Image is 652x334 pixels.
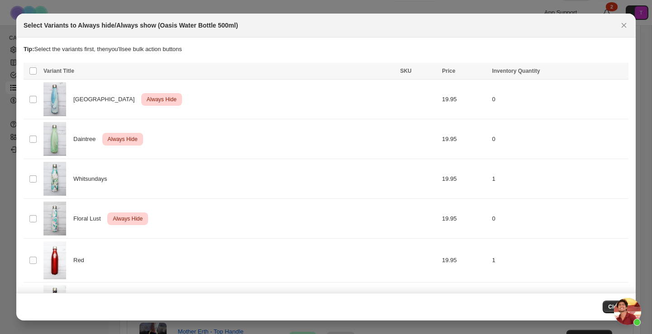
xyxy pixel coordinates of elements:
img: 20181014_101546316_iOS.jpg [43,202,66,235]
span: Inventory Quantity [492,68,540,74]
span: Floral Lust [73,214,106,223]
button: Close [603,301,628,313]
td: 0 [489,199,628,239]
span: Red [73,256,89,265]
span: Whitsundays [73,174,112,183]
a: Open chat [614,298,641,325]
h2: Select Variants to Always hide/Always show (Oasis Water Bottle 500ml) [24,21,238,30]
td: 19.95 [439,119,489,159]
td: 19.95 [439,80,489,119]
td: 19.95 [439,239,489,282]
strong: Tip: [24,46,34,52]
span: Price [442,68,455,74]
img: 20181014_101406008_iOS.jpg [43,241,66,279]
td: 1 [489,159,628,199]
span: Close [608,303,623,310]
span: Daintree [73,135,101,144]
span: [GEOGRAPHIC_DATA] [73,95,139,104]
span: Always Hide [111,213,144,224]
button: Close [618,19,630,32]
td: 19.95 [439,199,489,239]
span: Always Hide [145,94,178,105]
img: 20181014_101626472_iOS.jpg [43,162,66,196]
span: SKU [400,68,412,74]
td: 0 [489,119,628,159]
td: 0 [489,80,628,119]
img: 20181014_101754070_iOS.jpg [43,285,66,319]
td: 19.95 [439,282,489,322]
p: Select the variants first, then you'll see bulk action buttons [24,45,628,54]
td: 0 [489,282,628,322]
img: 20181014_100938104_iOS.jpg [43,122,66,156]
span: Variant Title [43,68,74,74]
td: 1 [489,239,628,282]
img: 20181014_101011896_iOS.jpg [43,82,66,116]
td: 19.95 [439,159,489,199]
span: Always Hide [106,134,139,145]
